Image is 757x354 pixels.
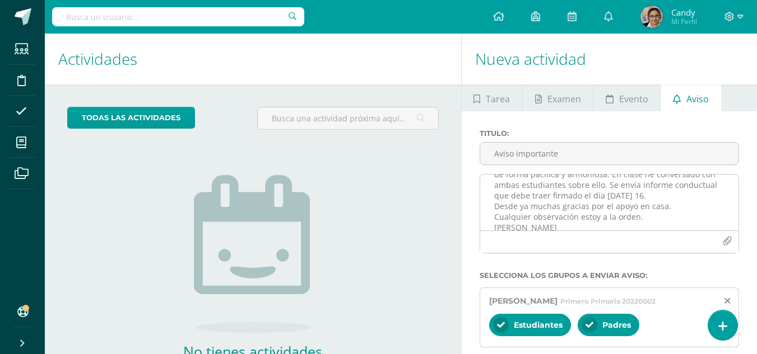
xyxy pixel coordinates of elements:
textarea: Buen día estimados padres de familia. Informo que el día [PERSON_NAME][DATE] [PERSON_NAME] tuvo u... [480,174,739,230]
span: Examen [547,86,581,112]
a: Aviso [661,84,721,111]
span: Estudiantes [514,320,563,330]
span: Tarea [486,86,510,112]
input: Titulo [480,143,739,164]
img: 51da5dafc92a98d00a6e6b9b110c3367.png [640,6,663,28]
h1: Nueva actividad [475,34,744,84]
span: [PERSON_NAME] [489,296,558,306]
span: Padres [602,320,631,330]
input: Busca un usuario... [52,7,304,26]
span: Mi Perfil [671,17,697,26]
input: Busca una actividad próxima aquí... [258,107,438,129]
a: Examen [523,84,593,111]
span: Evento [619,86,648,112]
span: Candy [671,7,697,18]
h1: Actividades [58,34,448,84]
a: todas las Actividades [67,107,195,129]
img: no_activities.png [194,175,312,333]
a: Tarea [462,84,522,111]
a: Evento [593,84,660,111]
label: Titulo : [480,129,739,138]
span: Aviso [686,86,709,112]
span: Primero Primaria 20220002 [560,297,656,305]
label: Selecciona los grupos a enviar aviso : [480,271,739,280]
